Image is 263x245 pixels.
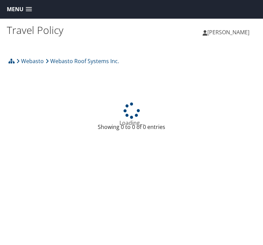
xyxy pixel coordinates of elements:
span: [PERSON_NAME] [207,29,249,36]
div: Loading... [7,102,256,127]
span: Menu [7,6,23,13]
a: Webasto Roof Systems Inc. [45,54,119,68]
div: Showing 0 to 0 of 0 entries [12,123,251,134]
a: Webasto [16,54,44,68]
a: [PERSON_NAME] [203,22,256,42]
a: Menu [3,4,35,15]
h1: Travel Policy [7,23,132,37]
